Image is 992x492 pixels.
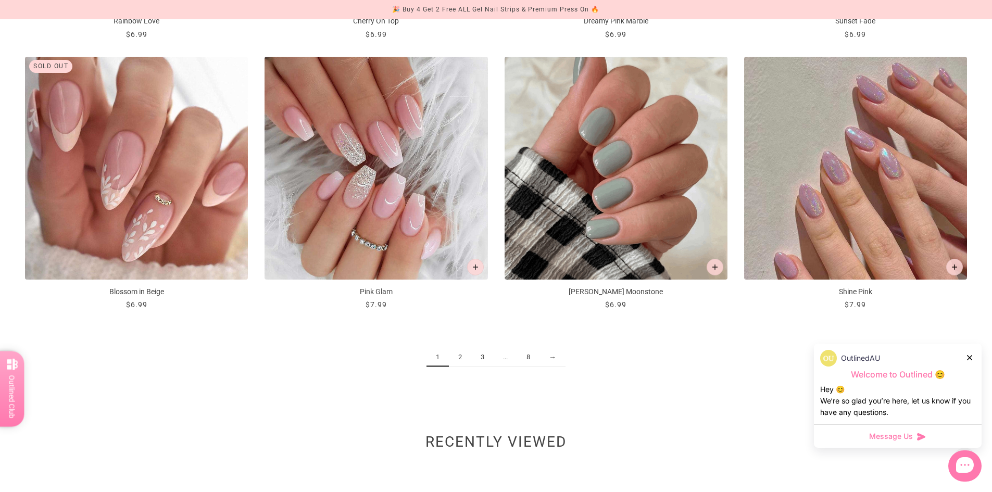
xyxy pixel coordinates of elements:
span: $6.99 [366,30,387,39]
p: Pink Glam [265,286,487,297]
div: Sold out [29,60,72,73]
p: Rainbow Love [25,16,248,27]
span: ... [494,348,517,367]
span: $6.99 [126,30,147,39]
a: 3 [471,348,494,367]
a: Pink Glam [265,57,487,310]
span: $6.99 [605,30,626,39]
p: Dreamy Pink Marble [505,16,727,27]
a: Blossom in Beige [25,57,248,310]
p: OutlinedAU [841,352,880,364]
a: 8 [517,348,539,367]
div: 🎉 Buy 4 Get 2 Free ALL Gel Nail Strips & Premium Press On 🔥 [392,4,599,15]
span: $6.99 [845,30,866,39]
p: Shine Pink [744,286,967,297]
a: → [539,348,566,367]
p: Welcome to Outlined 😊 [820,369,975,380]
span: $6.99 [126,300,147,309]
h2: Recently viewed [25,439,967,450]
span: $7.99 [366,300,387,309]
p: Blossom in Beige [25,286,248,297]
span: $7.99 [845,300,866,309]
img: Misty Moonstone-Press on Manicure-Outlined [505,57,727,280]
button: Add to cart [707,259,723,275]
div: Hey 😊 We‘re so glad you’re here, let us know if you have any questions. [820,384,975,418]
a: 2 [449,348,471,367]
span: Message Us [869,431,913,441]
span: $6.99 [605,300,626,309]
p: [PERSON_NAME] Moonstone [505,286,727,297]
img: data:image/png;base64,iVBORw0KGgoAAAANSUhEUgAAACQAAAAkCAYAAADhAJiYAAACKklEQVR4AexUO28UMRD+zufbLMv... [820,350,837,367]
span: 1 [426,348,449,367]
a: Misty Moonstone [505,57,727,310]
p: Cherry On Top [265,16,487,27]
p: Sunset Fade [744,16,967,27]
a: Shine Pink [744,57,967,310]
button: Add to cart [946,259,963,275]
button: Add to cart [467,259,484,275]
